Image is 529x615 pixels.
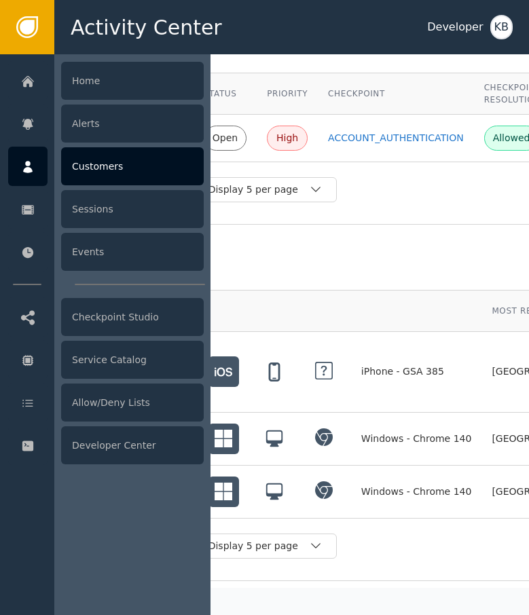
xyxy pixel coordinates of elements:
th: Priority [257,73,318,115]
a: Alerts [8,104,204,143]
div: Home [61,62,204,100]
button: Display 5 per page [194,177,337,202]
a: Allow/Deny Lists [8,383,204,422]
th: Status [194,73,257,115]
a: Customers [8,147,204,186]
div: Display 5 per page [208,183,309,197]
a: Service Catalog [8,340,204,379]
div: Display 5 per page [208,539,309,553]
a: Checkpoint Studio [8,297,204,337]
div: Windows - Chrome 140 [361,485,472,499]
div: High [276,131,299,145]
div: Allow/Deny Lists [61,384,204,422]
a: Home [8,61,204,100]
div: iPhone - GSA 385 [361,365,472,379]
button: KB [490,15,513,39]
span: Activity Center [71,12,222,43]
div: Customers [61,147,204,185]
div: Events [61,233,204,271]
div: Alerts [61,105,204,143]
th: Checkpoint [318,73,474,115]
div: Service Catalog [61,341,204,379]
a: Sessions [8,189,204,229]
button: Display 5 per page [194,534,337,559]
div: Developer Center [61,426,204,464]
div: Checkpoint Studio [61,298,204,336]
div: Open [213,131,238,145]
a: Developer Center [8,426,204,465]
div: Developer [427,19,483,35]
div: Windows - Chrome 140 [361,432,472,446]
div: Sessions [61,190,204,228]
a: ACCOUNT_AUTHENTICATION [328,131,464,145]
a: Events [8,232,204,272]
